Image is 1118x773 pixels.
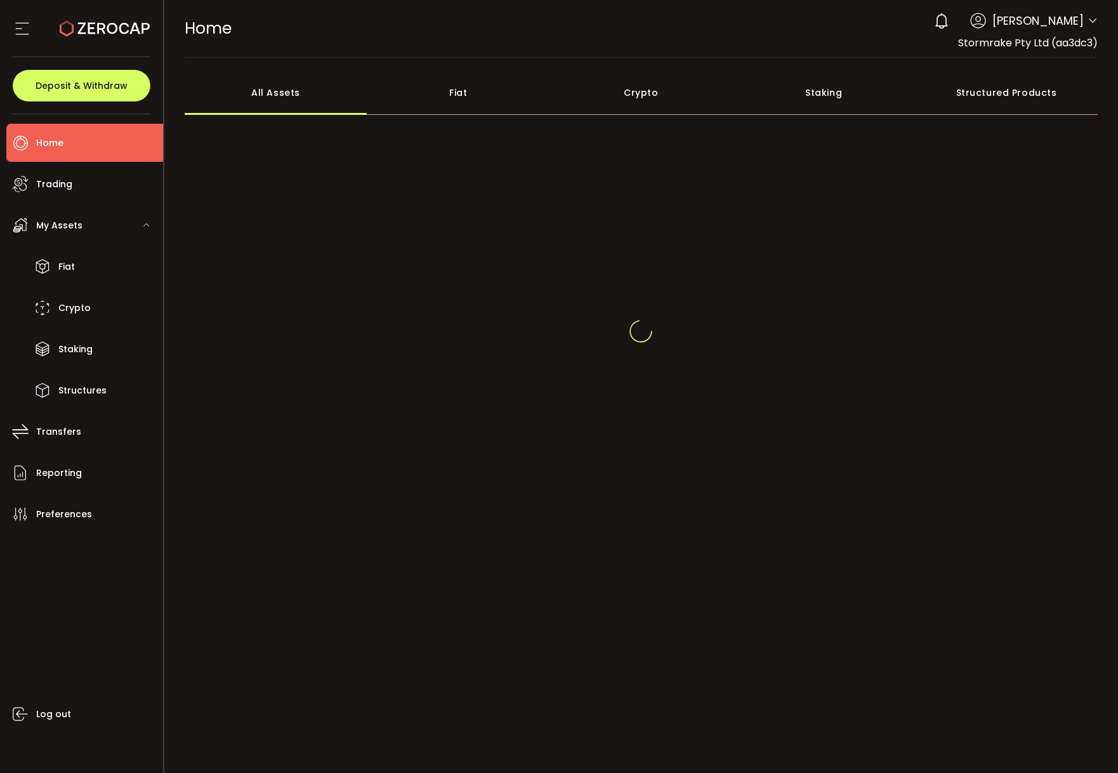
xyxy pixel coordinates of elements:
span: Stormrake Pty Ltd (aa3dc3) [958,36,1098,50]
button: Deposit & Withdraw [13,70,150,102]
div: Crypto [549,70,732,115]
span: My Assets [36,216,82,235]
span: Crypto [58,299,91,317]
span: [PERSON_NAME] [992,12,1084,29]
span: Transfers [36,423,81,441]
span: Deposit & Withdraw [36,81,128,90]
span: Structures [58,381,107,400]
span: Staking [58,340,93,359]
div: All Assets [185,70,367,115]
div: Structured Products [915,70,1098,115]
span: Fiat [58,258,75,276]
div: Staking [732,70,915,115]
span: Trading [36,175,72,194]
span: Preferences [36,505,92,524]
span: Reporting [36,464,82,482]
span: Home [36,134,63,152]
span: Log out [36,705,71,723]
div: Fiat [367,70,549,115]
span: Home [185,17,232,39]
